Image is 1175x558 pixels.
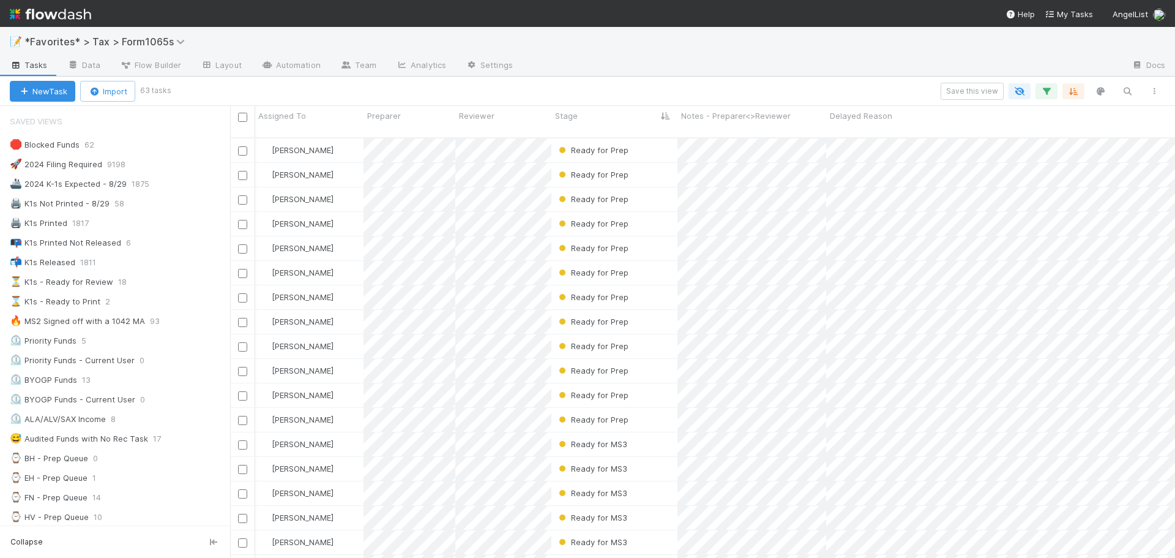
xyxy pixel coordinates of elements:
[556,462,627,475] div: Ready for MS3
[556,464,627,473] span: Ready for MS3
[153,431,173,447] span: 17
[10,431,148,447] div: Audited Funds with No Rec Task
[330,56,386,76] a: Team
[272,513,334,522] span: [PERSON_NAME]
[238,489,247,499] input: Toggle Row Selected
[259,364,334,377] div: [PERSON_NAME]
[259,487,334,499] div: [PERSON_NAME]
[111,412,128,427] span: 8
[272,488,334,498] span: [PERSON_NAME]
[259,340,334,352] div: [PERSON_NAME]
[10,510,89,525] div: HV - Prep Queue
[556,511,627,524] div: Ready for MS3
[238,244,247,254] input: Toggle Row Selected
[259,315,334,328] div: [PERSON_NAME]
[238,440,247,450] input: Toggle Row Selected
[10,216,67,231] div: K1s Printed
[556,536,627,548] div: Ready for MS3
[556,389,629,401] div: Ready for Prep
[10,413,22,424] span: ⏲️
[84,137,106,153] span: 62
[259,536,334,548] div: [PERSON_NAME]
[556,487,627,499] div: Ready for MS3
[556,145,629,155] span: Ready for Prep
[238,293,247,303] input: Toggle Row Selected
[10,372,77,388] div: BYOGP Funds
[556,537,627,547] span: Ready for MS3
[10,392,135,407] div: BYOGP Funds - Current User
[238,465,247,474] input: Toggle Row Selected
[259,291,334,303] div: [PERSON_NAME]
[556,317,629,326] span: Ready for Prep
[10,178,22,189] span: 🚢
[10,157,102,172] div: 2024 Filing Required
[10,511,22,522] span: ⌚
[238,514,247,523] input: Toggle Row Selected
[238,195,247,205] input: Toggle Row Selected
[238,367,247,376] input: Toggle Row Selected
[272,243,334,253] span: [PERSON_NAME]
[107,157,138,172] span: 9198
[191,56,252,76] a: Layout
[10,394,22,404] span: ⏲️
[114,196,136,211] span: 58
[10,335,22,345] span: ⏲️
[556,364,629,377] div: Ready for Prep
[1153,9,1165,21] img: avatar_37569647-1c78-4889-accf-88c08d42a236.png
[260,268,270,277] img: avatar_d45d11ee-0024-4901-936f-9df0a9cc3b4e.png
[556,291,629,303] div: Ready for Prep
[238,220,247,229] input: Toggle Row Selected
[556,268,629,277] span: Ready for Prep
[140,85,171,96] small: 63 tasks
[258,110,306,122] span: Assigned To
[238,538,247,548] input: Toggle Row Selected
[105,294,122,309] span: 2
[1045,9,1093,19] span: My Tasks
[10,492,22,502] span: ⌚
[556,340,629,352] div: Ready for Prep
[238,391,247,401] input: Toggle Row Selected
[10,315,22,326] span: 🔥
[10,109,62,134] span: Saved Views
[58,56,110,76] a: Data
[556,415,629,424] span: Ready for Prep
[1005,8,1035,20] div: Help
[260,219,270,228] img: avatar_711f55b7-5a46-40da-996f-bc93b6b86381.png
[10,490,88,505] div: FN - Prep Queue
[120,59,181,71] span: Flow Builder
[459,110,494,122] span: Reviewer
[10,451,88,466] div: BH - Prep Queue
[10,433,22,443] span: 😅
[10,196,110,211] div: K1s Not Printed - 8/29
[260,194,270,204] img: avatar_d45d11ee-0024-4901-936f-9df0a9cc3b4e.png
[260,464,270,473] img: avatar_711f55b7-5a46-40da-996f-bc93b6b86381.png
[556,292,629,302] span: Ready for Prep
[238,342,247,352] input: Toggle Row Selected
[238,318,247,327] input: Toggle Row Selected
[259,242,334,254] div: [PERSON_NAME]
[259,438,334,450] div: [PERSON_NAME]
[10,353,135,368] div: Priority Funds - Current User
[10,237,22,247] span: 📭
[10,374,22,385] span: ⏲️
[272,268,334,277] span: [PERSON_NAME]
[386,56,456,76] a: Analytics
[10,314,145,329] div: MS2 Signed off with a 1042 MA
[260,243,270,253] img: avatar_d45d11ee-0024-4901-936f-9df0a9cc3b4e.png
[10,294,100,309] div: K1s - Ready to Print
[238,113,247,122] input: Toggle All Rows Selected
[272,292,334,302] span: [PERSON_NAME]
[272,341,334,351] span: [PERSON_NAME]
[140,353,157,368] span: 0
[10,217,22,228] span: 🖨️
[260,341,270,351] img: avatar_711f55b7-5a46-40da-996f-bc93b6b86381.png
[556,217,629,230] div: Ready for Prep
[556,390,629,400] span: Ready for Prep
[80,255,108,270] span: 1811
[556,266,629,279] div: Ready for Prep
[132,176,162,192] span: 1875
[10,4,91,25] img: logo-inverted-e16ddd16eac7371096b0.svg
[10,470,88,486] div: EH - Prep Queue
[556,513,627,522] span: Ready for MS3
[118,274,139,290] span: 18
